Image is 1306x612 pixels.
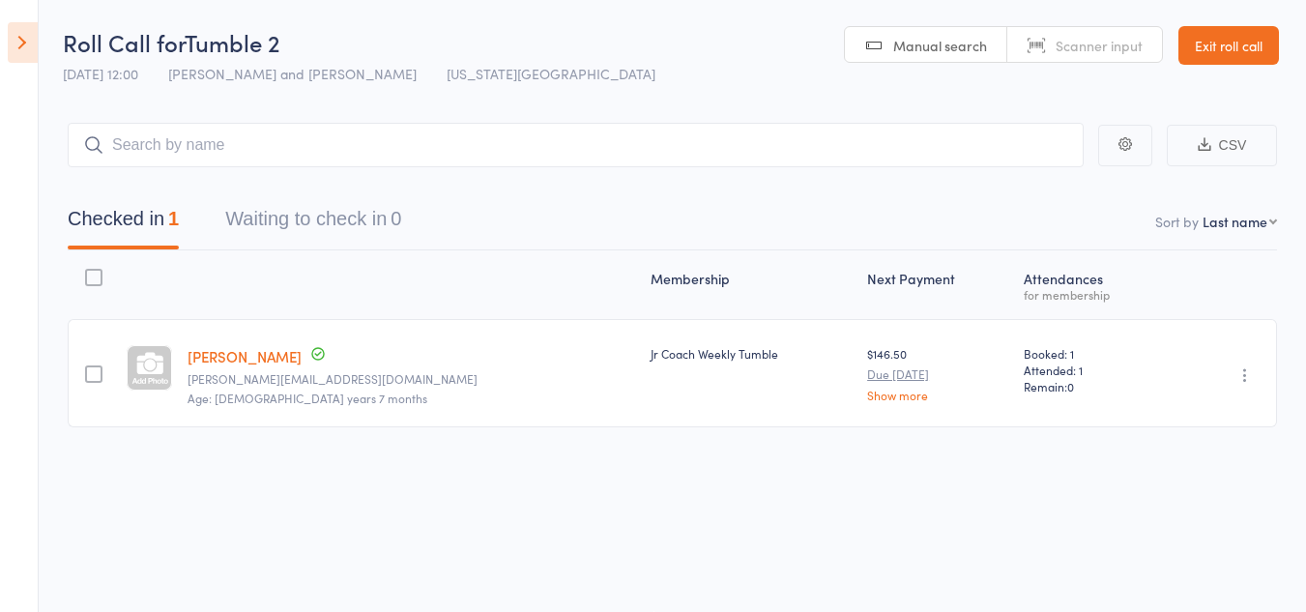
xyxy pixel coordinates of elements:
[68,123,1084,167] input: Search by name
[643,259,859,310] div: Membership
[867,367,1008,381] small: Due [DATE]
[1178,26,1279,65] a: Exit roll call
[1024,378,1162,394] span: Remain:
[1016,259,1170,310] div: Atten­dances
[1024,345,1162,362] span: Booked: 1
[188,346,302,366] a: [PERSON_NAME]
[168,64,417,83] span: [PERSON_NAME] and [PERSON_NAME]
[1067,378,1074,394] span: 0
[1024,288,1162,301] div: for membership
[1203,212,1267,231] div: Last name
[893,36,987,55] span: Manual search
[1155,212,1199,231] label: Sort by
[168,208,179,229] div: 1
[391,208,401,229] div: 0
[859,259,1016,310] div: Next Payment
[63,26,185,58] span: Roll Call for
[225,198,401,249] button: Waiting to check in0
[867,389,1008,401] a: Show more
[185,26,280,58] span: Tumble 2
[1024,362,1162,378] span: Attended: 1
[188,390,427,406] span: Age: [DEMOGRAPHIC_DATA] years 7 months
[447,64,655,83] span: [US_STATE][GEOGRAPHIC_DATA]
[63,64,138,83] span: [DATE] 12:00
[651,345,852,362] div: Jr Coach Weekly Tumble
[867,345,1008,401] div: $146.50
[1167,125,1277,166] button: CSV
[68,198,179,249] button: Checked in1
[188,372,635,386] small: Andreahildreth@gmail.com
[1056,36,1143,55] span: Scanner input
